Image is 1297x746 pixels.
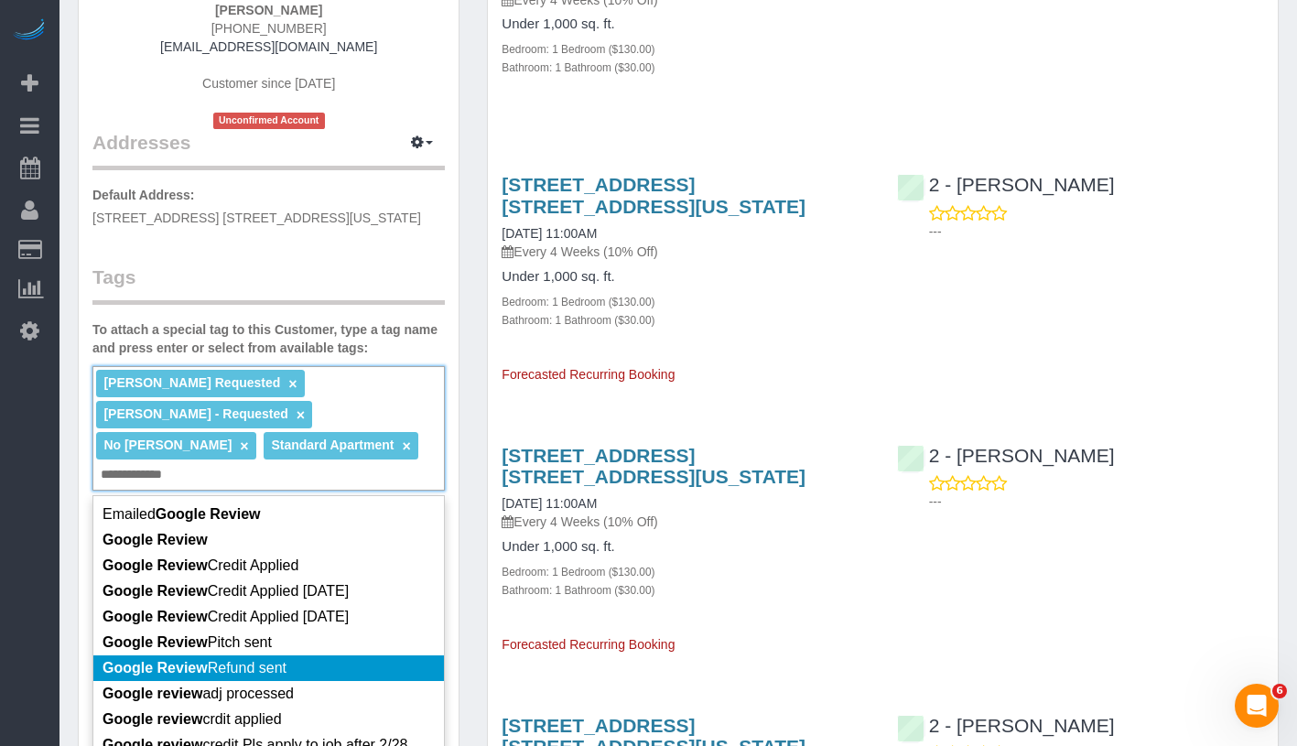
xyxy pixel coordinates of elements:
span: 6 [1272,684,1287,698]
a: [STREET_ADDRESS] [STREET_ADDRESS][US_STATE] [502,445,805,487]
em: Google review [103,711,202,727]
span: Credit Applied [DATE] [103,583,349,599]
p: Every 4 Weeks (10% Off) [502,513,869,531]
span: Pitch sent [103,634,272,650]
img: Automaid Logo [11,18,48,44]
em: Google Review [103,532,208,547]
h4: Under 1,000 sq. ft. [502,539,869,555]
em: Google Review [103,609,208,624]
p: --- [929,222,1264,241]
label: To attach a special tag to this Customer, type a tag name and press enter or select from availabl... [92,320,445,357]
a: [DATE] 11:00AM [502,226,597,241]
label: Default Address: [92,186,195,204]
p: Every 4 Weeks (10% Off) [502,243,869,261]
span: Standard Apartment [271,438,394,452]
span: Customer since [DATE] [202,76,335,91]
span: Unconfirmed Account [213,113,325,128]
em: Google Review [103,634,208,650]
h4: Under 1,000 sq. ft. [502,269,869,285]
a: [DATE] 11:00AM [502,496,597,511]
span: Credit Applied [DATE] [103,609,349,624]
small: Bedroom: 1 Bedroom ($130.00) [502,296,654,308]
a: 2 - [PERSON_NAME] [897,174,1115,195]
small: Bathroom: 1 Bathroom ($30.00) [502,584,654,597]
legend: Tags [92,264,445,305]
h4: Under 1,000 sq. ft. [502,16,869,32]
span: adj processed [103,686,294,701]
span: [STREET_ADDRESS] [STREET_ADDRESS][US_STATE] [92,211,421,225]
em: Google Review [103,660,208,676]
a: × [297,407,305,423]
strong: [PERSON_NAME] [215,3,322,17]
span: Refund sent [103,660,286,676]
small: Bedroom: 1 Bedroom ($130.00) [502,43,654,56]
span: Emailed [103,506,261,522]
em: Google Review [156,506,261,522]
small: Bathroom: 1 Bathroom ($30.00) [502,314,654,327]
small: Bedroom: 1 Bedroom ($130.00) [502,566,654,578]
a: [STREET_ADDRESS] [STREET_ADDRESS][US_STATE] [502,174,805,216]
a: × [402,438,410,454]
a: × [240,438,248,454]
iframe: Intercom live chat [1235,684,1279,728]
span: crdit applied [103,711,282,727]
span: [PERSON_NAME] Requested [103,375,280,390]
a: [EMAIL_ADDRESS][DOMAIN_NAME] [160,39,377,54]
a: × [288,376,297,392]
em: Google review [103,686,202,701]
span: No [PERSON_NAME] [103,438,232,452]
small: Bathroom: 1 Bathroom ($30.00) [502,61,654,74]
em: Google Review [103,557,208,573]
span: [PHONE_NUMBER] [211,21,327,36]
span: Forecasted Recurring Booking [502,367,675,382]
span: Credit Applied [103,557,298,573]
em: Google Review [103,583,208,599]
span: [PERSON_NAME] - Requested [103,406,287,421]
a: 2 - [PERSON_NAME] [897,445,1115,466]
span: Forecasted Recurring Booking [502,637,675,652]
a: 2 - [PERSON_NAME] [897,715,1115,736]
p: --- [929,492,1264,511]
